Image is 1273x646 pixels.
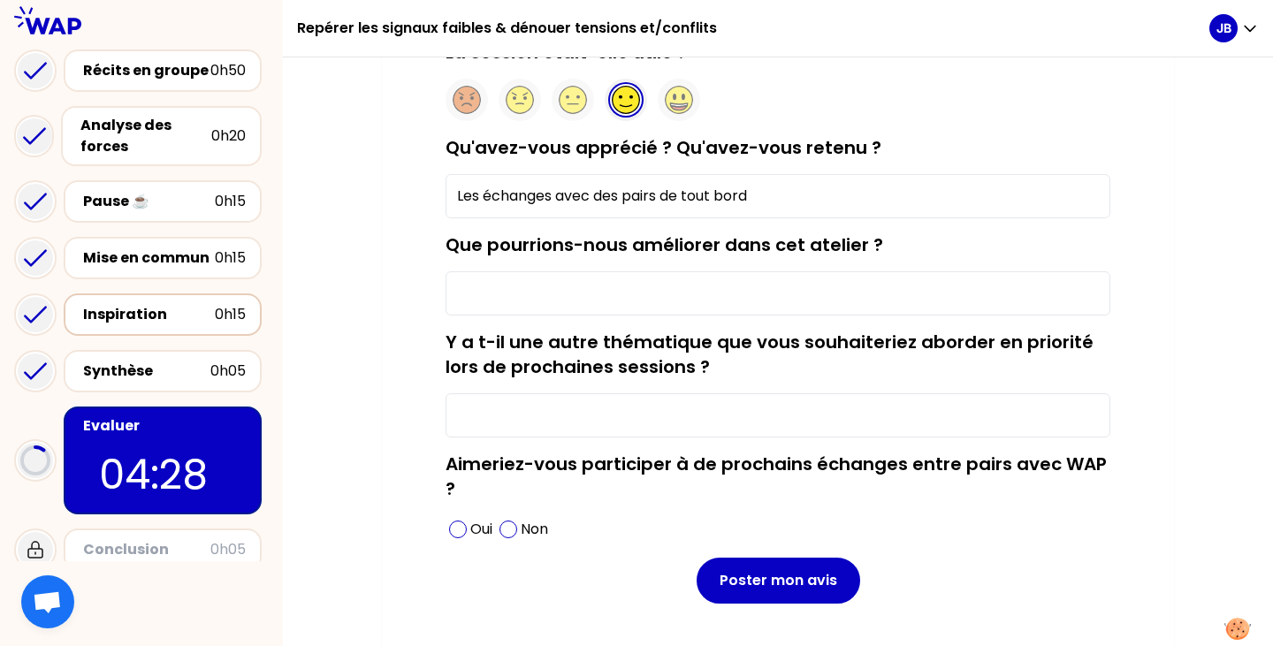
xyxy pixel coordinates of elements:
p: JB [1216,19,1231,37]
div: Analyse des forces [80,115,211,157]
label: Qu'avez-vous apprécié ? Qu'avez-vous retenu ? [446,135,881,160]
div: Synthèse [83,361,210,382]
div: Inspiration [83,304,215,325]
div: 0h15 [215,304,246,325]
label: Aimeriez-vous participer à de prochains échanges entre pairs avec WAP ? [446,452,1107,501]
div: Pause ☕️ [83,191,215,212]
div: Conclusion [83,539,210,560]
label: Y a t-il une autre thématique que vous souhaiteriez aborder en priorité lors de prochaines sessio... [446,330,1094,379]
div: 0h50 [210,60,246,81]
div: 0h05 [210,539,246,560]
button: JB [1209,14,1259,42]
p: 04:28 [99,444,226,505]
label: Que pourrions-nous améliorer dans cet atelier ? [446,232,883,257]
div: 0h15 [215,191,246,212]
div: 0h20 [211,125,246,147]
div: 0h05 [210,361,246,382]
div: Mise en commun [83,247,215,269]
p: Oui [470,519,492,540]
div: 0h15 [215,247,246,269]
div: Ouvrir le chat [21,575,74,628]
div: Evaluer [83,415,246,437]
div: Récits en groupe [83,60,210,81]
button: Poster mon avis [697,558,860,604]
p: Non [521,519,548,540]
